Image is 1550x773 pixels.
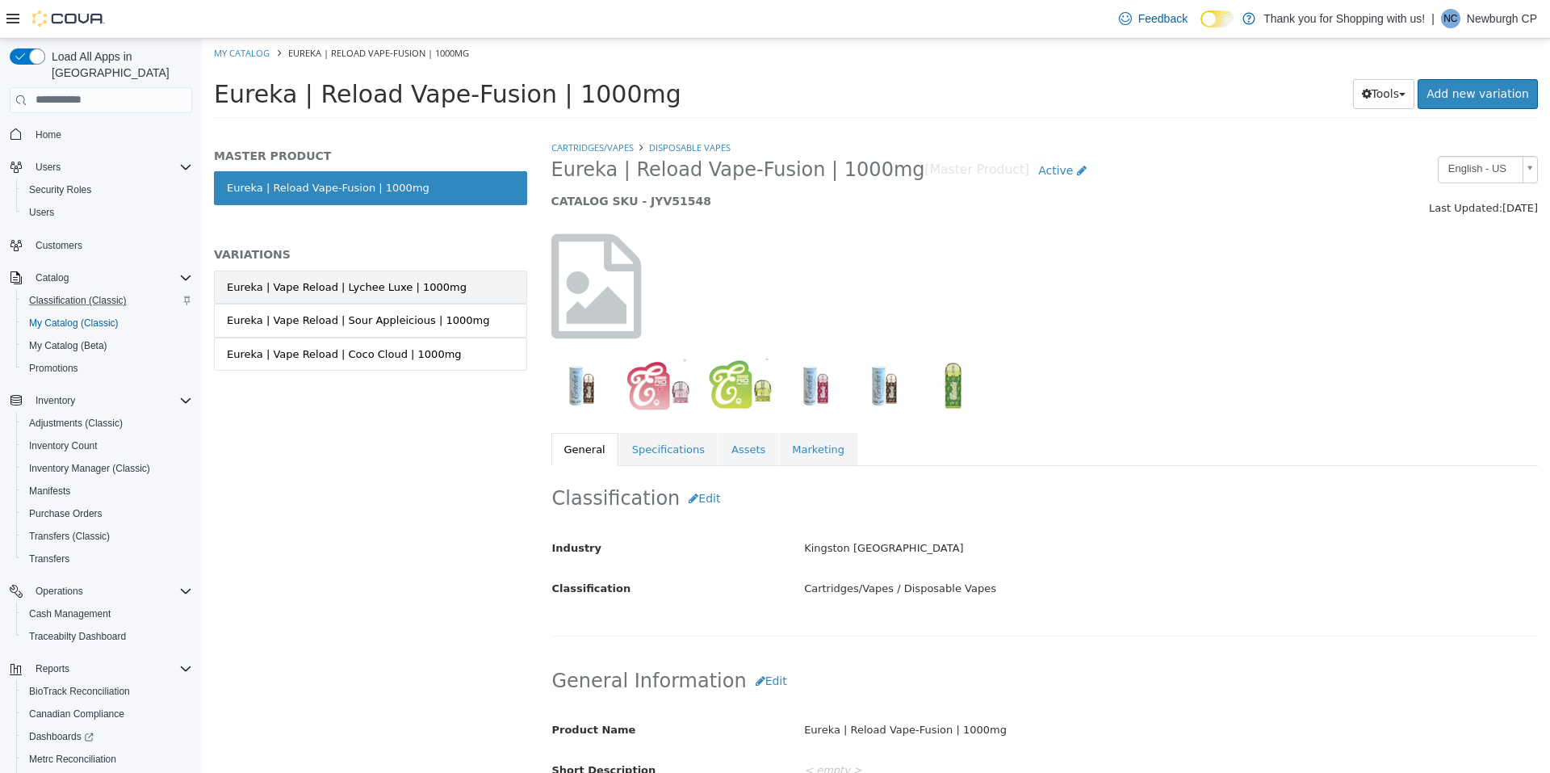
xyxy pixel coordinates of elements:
[45,48,192,81] span: Load All Apps in [GEOGRAPHIC_DATA]
[12,208,325,223] h5: VARIATIONS
[36,161,61,174] span: Users
[1263,9,1425,28] p: Thank you for Shopping with us!
[590,678,1347,706] div: Eureka | Reload Vape-Fusion | 1000mg
[29,462,150,475] span: Inventory Manager (Classic)
[1443,9,1457,28] span: NC
[23,549,192,569] span: Transfers
[23,481,192,501] span: Manifests
[25,241,265,257] div: Eureka | Vape Reload | Lychee Luxe | 1000mg
[29,124,192,145] span: Home
[36,271,69,284] span: Catalog
[23,336,192,355] span: My Catalog (Beta)
[29,206,54,219] span: Users
[29,708,124,720] span: Canadian Compliance
[29,391,192,410] span: Inventory
[16,201,199,224] button: Users
[16,179,199,201] button: Security Roles
[29,158,192,177] span: Users
[3,389,199,412] button: Inventory
[23,414,192,433] span: Adjustments (Classic)
[29,582,192,601] span: Operations
[350,103,432,115] a: Cartridges/Vapes
[36,128,61,141] span: Home
[23,750,192,769] span: Metrc Reconciliation
[36,662,69,675] span: Reports
[23,604,192,624] span: Cash Management
[350,445,1336,475] h2: Classification
[3,123,199,146] button: Home
[86,8,267,20] span: Eureka | Reload Vape-Fusion | 1000mg
[590,718,1347,746] div: < empty >
[577,394,656,428] a: Marketing
[29,659,192,678] span: Reports
[29,362,78,375] span: Promotions
[23,203,192,222] span: Users
[23,727,192,746] span: Dashboards
[723,125,828,138] small: [Master Product]
[517,394,576,428] a: Assets
[16,680,199,703] button: BioTrack Reconciliation
[29,439,98,452] span: Inventory Count
[29,294,127,307] span: Classification (Classic)
[29,268,75,288] button: Catalog
[590,496,1347,524] div: Kingston [GEOGRAPHIC_DATA]
[16,312,199,334] button: My Catalog (Classic)
[1200,27,1201,28] span: Dark Mode
[16,703,199,725] button: Canadian Compliance
[16,435,199,457] button: Inventory Count
[29,391,82,410] button: Inventory
[1227,163,1301,175] span: Last Updated:
[29,582,90,601] button: Operations
[12,8,68,20] a: My Catalog
[16,334,199,357] button: My Catalog (Beta)
[16,457,199,480] button: Inventory Manager (Classic)
[23,627,132,646] a: Traceabilty Dashboard
[447,103,529,115] a: Disposable Vapes
[350,394,417,428] a: General
[1237,118,1314,143] span: English - US
[16,357,199,380] button: Promotions
[350,503,400,515] span: Industry
[1467,9,1537,28] p: Newburgh CP
[23,549,76,569] a: Transfers
[23,682,136,701] a: BioTrack Reconciliation
[29,268,192,288] span: Catalog
[1236,117,1336,145] a: English - US
[25,274,287,290] div: Eureka | Vape Reload | Sour Appleicious | 1000mg
[350,155,1083,170] h5: CATALOG SKU - JYV51548
[12,132,325,166] a: Eureka | Reload Vape-Fusion | 1000mg
[23,481,77,501] a: Manifests
[29,125,68,145] a: Home
[16,480,199,502] button: Manifests
[23,291,192,310] span: Classification (Classic)
[23,750,123,769] a: Metrc Reconciliation
[29,530,110,543] span: Transfers (Classic)
[23,359,85,378] a: Promotions
[23,527,116,546] a: Transfers (Classic)
[16,725,199,748] a: Dashboards
[836,125,871,138] span: Active
[16,289,199,312] button: Classification (Classic)
[29,607,111,620] span: Cash Management
[1138,11,1188,27] span: Feedback
[23,682,192,701] span: BioTrack Reconciliation
[23,180,192,200] span: Security Roles
[23,727,100,746] a: Dashboards
[16,412,199,435] button: Adjustments (Classic)
[1216,40,1336,70] a: Add new variation
[32,11,105,27] img: Cova
[29,659,76,678] button: Reports
[23,459,192,478] span: Inventory Manager (Classic)
[350,725,455,737] span: Short Description
[23,627,192,646] span: Traceabilty Dashboard
[23,180,98,200] a: Security Roles
[29,317,119,330] span: My Catalog (Classic)
[29,417,123,430] span: Adjustments (Classic)
[3,657,199,680] button: Reports
[350,544,429,556] span: Classification
[1441,9,1460,28] div: Newburgh CP
[29,630,126,643] span: Traceabilty Dashboard
[29,485,70,498] span: Manifests
[3,233,199,257] button: Customers
[25,308,260,324] div: Eureka | Vape Reload | Coco Cloud | 1000mg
